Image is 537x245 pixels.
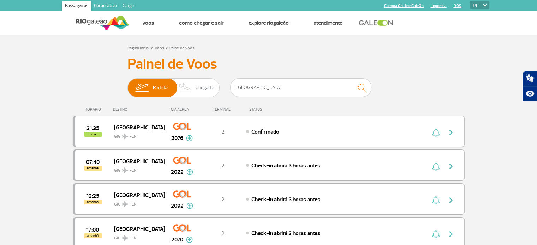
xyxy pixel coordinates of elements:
[432,128,440,137] img: sino-painel-voo.svg
[251,230,320,237] span: Check-in abrirá 3 horas antes
[84,166,102,171] span: amanhã
[432,196,440,204] img: sino-painel-voo.svg
[314,19,343,26] a: Atendimento
[166,43,168,51] a: >
[251,162,320,169] span: Check-in abrirá 3 horas antes
[114,157,159,166] span: [GEOGRAPHIC_DATA]
[130,167,137,174] span: FLN
[130,201,137,208] span: FLN
[153,79,170,97] span: Partidas
[522,71,537,86] button: Abrir tradutor de língua de sinais.
[130,235,137,241] span: FLN
[165,107,200,112] div: CIA AÉREA
[200,107,246,112] div: TERMINAL
[251,128,279,135] span: Confirmado
[122,167,128,173] img: destiny_airplane.svg
[179,19,224,26] a: Como chegar e sair
[155,45,164,51] a: Voos
[114,164,159,174] span: GIG
[221,196,225,203] span: 2
[221,230,225,237] span: 2
[84,132,102,137] span: hoje
[186,203,193,209] img: mais-info-painel-voo.svg
[171,134,183,142] span: 2076
[169,45,195,51] a: Painel de Voos
[75,107,113,112] div: HORÁRIO
[114,224,159,233] span: [GEOGRAPHIC_DATA]
[120,1,137,12] a: Cargo
[431,4,447,8] a: Imprensa
[522,86,537,102] button: Abrir recursos assistivos.
[114,190,159,200] span: [GEOGRAPHIC_DATA]
[447,230,455,238] img: seta-direita-painel-voo.svg
[384,4,424,8] a: Compra On-line GaleOn
[113,107,165,112] div: DESTINO
[114,130,159,140] span: GIG
[171,202,184,210] span: 2092
[447,162,455,171] img: seta-direita-painel-voo.svg
[454,4,461,8] a: RQS
[195,79,216,97] span: Chegadas
[122,235,128,241] img: destiny_airplane.svg
[91,1,120,12] a: Corporativo
[171,235,183,244] span: 2070
[221,162,225,169] span: 2
[114,231,159,241] span: GIG
[246,107,303,112] div: STATUS
[522,71,537,102] div: Plugin de acessibilidade da Hand Talk.
[86,126,99,131] span: 2025-08-28 21:35:00
[127,45,149,51] a: Página Inicial
[122,201,128,207] img: destiny_airplane.svg
[114,123,159,132] span: [GEOGRAPHIC_DATA]
[186,135,193,141] img: mais-info-painel-voo.svg
[114,197,159,208] span: GIG
[151,43,153,51] a: >
[447,128,455,137] img: seta-direita-painel-voo.svg
[221,128,225,135] span: 2
[186,237,193,243] img: mais-info-painel-voo.svg
[186,169,193,175] img: mais-info-painel-voo.svg
[175,79,196,97] img: slider-desembarque
[447,196,455,204] img: seta-direita-painel-voo.svg
[432,230,440,238] img: sino-painel-voo.svg
[230,78,371,97] input: Voo, cidade ou cia aérea
[171,168,184,176] span: 2022
[432,162,440,171] img: sino-painel-voo.svg
[130,134,137,140] span: FLN
[127,55,410,73] h3: Painel de Voos
[131,79,153,97] img: slider-embarque
[86,160,100,165] span: 2025-08-29 07:40:00
[62,1,91,12] a: Passageiros
[86,194,99,198] span: 2025-08-29 12:25:00
[84,233,102,238] span: amanhã
[249,19,289,26] a: Explore RIOgaleão
[142,19,154,26] a: Voos
[84,200,102,204] span: amanhã
[122,134,128,139] img: destiny_airplane.svg
[86,227,99,232] span: 2025-08-29 17:00:00
[251,196,320,203] span: Check-in abrirá 3 horas antes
